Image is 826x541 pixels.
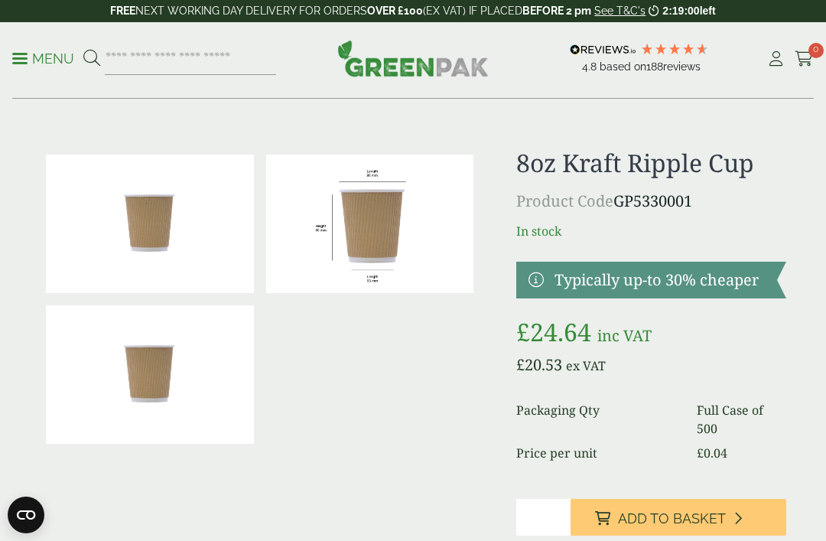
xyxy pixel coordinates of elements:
[597,325,652,346] span: inc VAT
[795,51,814,67] i: Cart
[516,315,591,348] bdi: 24.64
[516,354,525,375] span: £
[367,5,423,17] strong: OVER £100
[570,44,636,55] img: REVIEWS.io
[795,47,814,70] a: 0
[46,305,254,444] img: 8oz Kraft Ripple Cup Full Case Of 0
[662,5,699,17] span: 2:19:00
[46,155,254,293] img: 8oz Kraft Ripple Cup 0
[566,357,606,374] span: ex VAT
[697,445,704,461] span: £
[766,51,785,67] i: My Account
[663,60,701,73] span: reviews
[700,5,716,17] span: left
[516,190,786,213] p: GP5330001
[12,50,74,65] a: Menu
[516,401,678,438] dt: Packaging Qty
[8,497,44,533] button: Open CMP widget
[110,5,135,17] strong: FREE
[337,40,489,77] img: GreenPak Supplies
[516,444,678,462] dt: Price per unit
[522,5,591,17] strong: BEFORE 2 pm
[594,5,646,17] a: See T&C's
[646,60,663,73] span: 188
[697,445,727,461] bdi: 0.04
[516,315,530,348] span: £
[808,43,824,58] span: 0
[516,222,786,240] p: In stock
[516,191,613,211] span: Product Code
[582,60,600,73] span: 4.8
[571,499,786,536] button: Add to Basket
[697,401,786,438] dd: Full Case of 500
[640,42,709,56] div: 4.79 Stars
[516,148,786,178] h1: 8oz Kraft Ripple Cup
[266,155,474,293] img: RippleCup_8oz
[618,510,726,527] span: Add to Basket
[600,60,646,73] span: Based on
[516,354,562,375] bdi: 20.53
[12,50,74,68] p: Menu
